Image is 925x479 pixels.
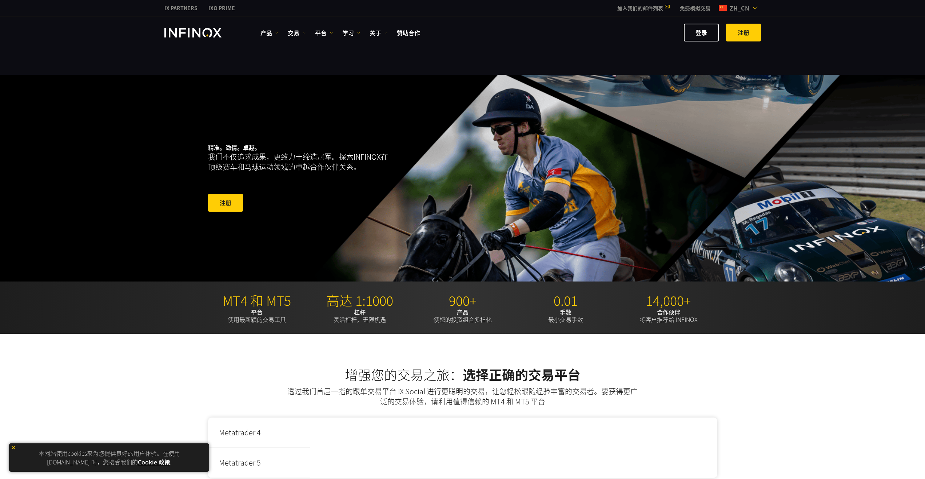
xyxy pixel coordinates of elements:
[13,447,206,468] p: 本网站使用cookies来为您提供良好的用户体验。在使用 [DOMAIN_NAME] 时，您接受我们的 .
[138,458,170,466] a: Cookie 政策
[208,292,306,308] p: MT4 和 MT5
[251,308,263,316] strong: 平台
[560,308,571,316] strong: 手数
[726,24,761,41] a: ​​注册​
[159,4,203,12] a: INFINOX
[354,308,366,316] strong: 杠杆
[208,367,717,383] h2: 增强您的交易之旅：
[286,386,639,407] p: 透过我们首屈一指的跟单交易平台 IX Social 进行更聪明的交易，让您轻松跟随经验丰富的交易者。要获得更广泛的交易体验，请利用值得信赖的 MT4 和 MT5 平台
[11,445,16,450] img: yellow close icon
[208,418,310,448] p: Metatrader 4
[727,4,752,12] span: zh_cn
[203,4,240,12] a: INFINOX
[342,28,360,37] a: 学习
[243,143,260,152] strong: 卓越。
[517,292,614,308] p: 0.01
[463,365,581,384] strong: 选择正确的交易平台
[208,448,310,478] p: Metatrader 5
[397,28,420,37] a: 赞助合作
[164,28,239,37] a: INFINOX Logo
[674,4,716,12] a: INFINOX MENU
[208,152,391,172] p: 我们不仅追求成果，更致力于缔造冠军。探索INFINOX在顶级赛车和马球运动领域的卓越合作伙伴关系。
[208,132,437,224] div: 精准。激情。
[414,292,511,308] p: 900+
[311,292,408,308] p: 高达 1:1000
[457,308,469,316] strong: 产品
[620,308,717,323] p: 将客户推荐给 INFINOX
[414,308,511,323] p: 使您的投资组合多样化
[620,292,717,308] p: 14,000+
[517,308,614,323] p: 最小交易手数
[208,308,306,323] p: 使用最新颖的交易工具
[612,4,674,12] a: 加入我们的邮件列表
[657,308,680,316] strong: 合作伙伴
[370,28,388,37] a: 关于
[208,194,243,212] a: 注册​
[311,308,408,323] p: 灵活杠杆，无限机遇
[315,28,333,37] a: 平台
[684,24,719,41] a: 登录​​
[260,28,279,37] a: 产品
[288,28,306,37] a: 交易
